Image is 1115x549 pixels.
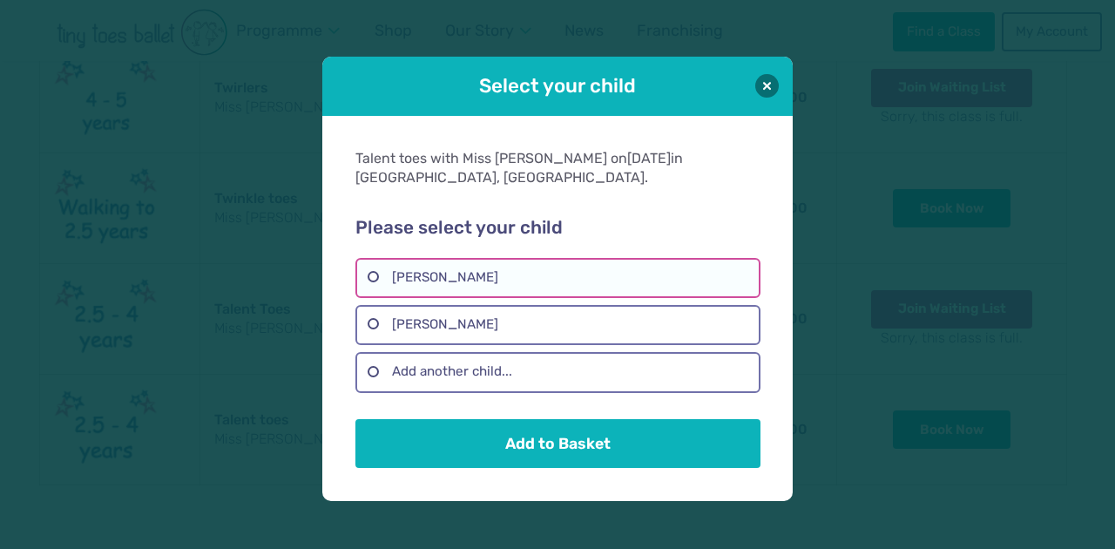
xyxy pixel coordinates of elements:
div: Talent toes with Miss [PERSON_NAME] on in [GEOGRAPHIC_DATA], [GEOGRAPHIC_DATA]. [355,149,760,188]
label: [PERSON_NAME] [355,258,760,298]
h2: Please select your child [355,217,760,240]
label: Add another child... [355,352,760,392]
span: [DATE] [627,150,671,166]
label: [PERSON_NAME] [355,305,760,345]
button: Add to Basket [355,419,760,468]
h1: Select your child [371,72,744,99]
